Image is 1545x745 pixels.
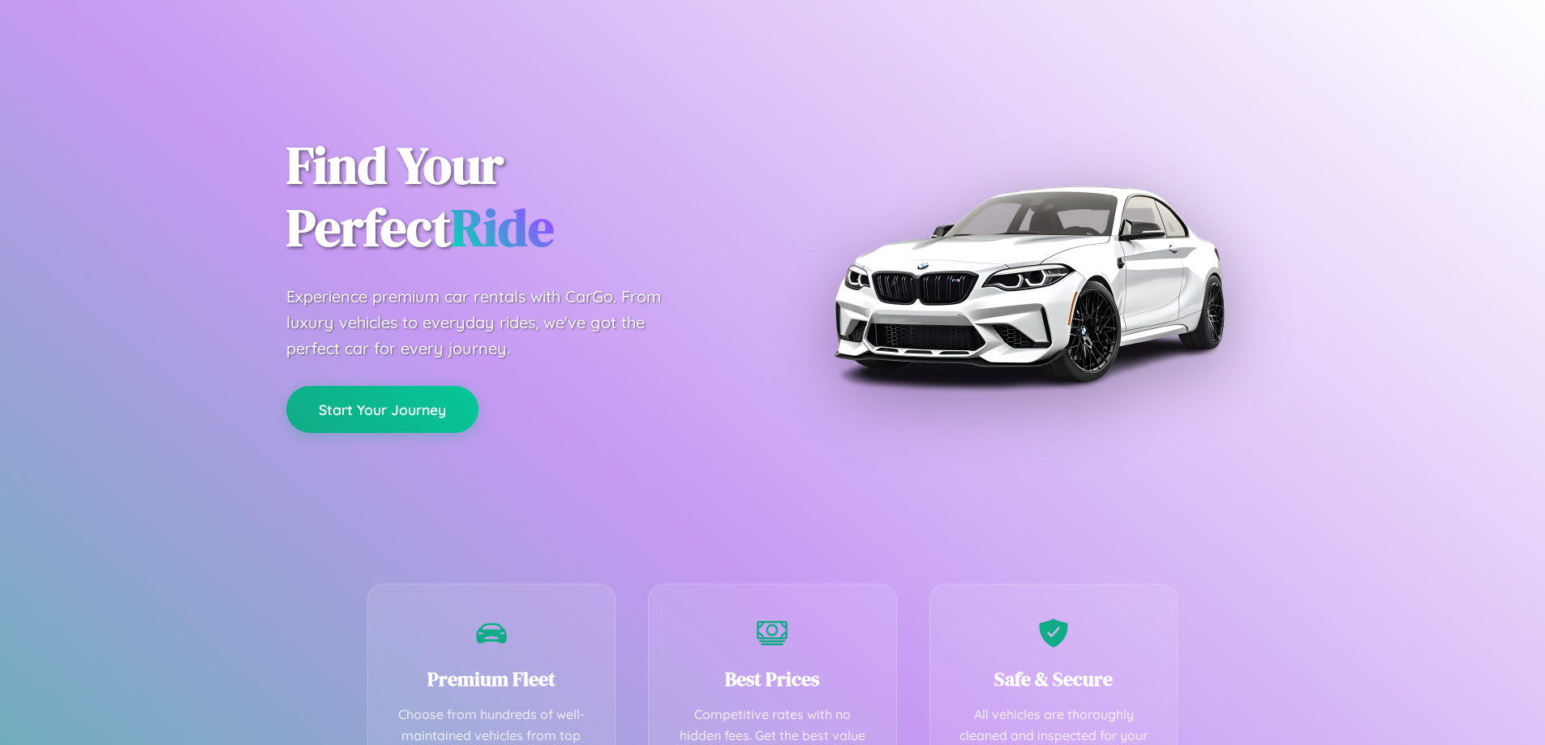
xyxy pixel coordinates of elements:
[286,386,479,433] button: Start Your Journey
[286,284,692,362] p: Experience premium car rentals with CarGo. From luxury vehicles to everyday rides, we've got the ...
[955,666,1153,692] h3: Safe & Secure
[393,666,591,692] h3: Premium Fleet
[286,135,749,259] h1: Find Your Perfect
[826,81,1231,486] img: Premium BMW car rental vehicle
[673,666,872,692] h3: Best Prices
[451,192,554,263] span: Ride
